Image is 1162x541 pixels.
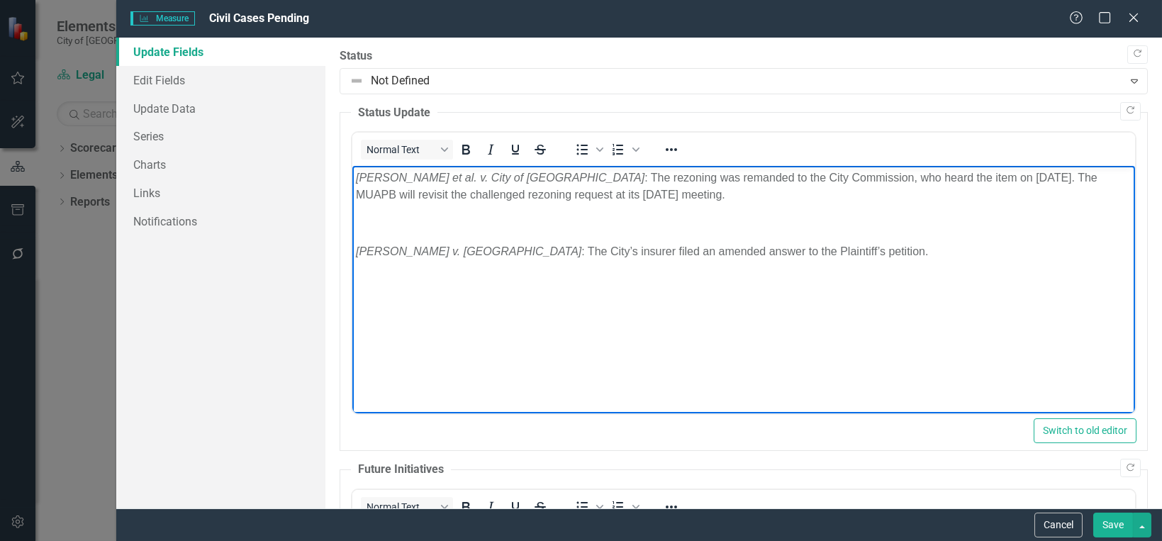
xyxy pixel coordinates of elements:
[367,501,436,513] span: Normal Text
[454,497,478,517] button: Bold
[479,497,503,517] button: Italic
[116,122,325,150] a: Series
[606,497,642,517] div: Numbered list
[361,497,453,517] button: Block Normal Text
[361,140,453,160] button: Block Normal Text
[351,105,437,121] legend: Status Update
[570,140,605,160] div: Bullet list
[528,140,552,160] button: Strikethrough
[1034,513,1083,537] button: Cancel
[479,140,503,160] button: Italic
[570,497,605,517] div: Bullet list
[503,497,527,517] button: Underline
[116,94,325,123] a: Update Data
[130,11,195,26] span: Measure
[116,207,325,235] a: Notifications
[659,140,683,160] button: Reveal or hide additional toolbar items
[352,166,1135,413] iframe: Rich Text Area
[606,140,642,160] div: Numbered list
[1034,418,1136,443] button: Switch to old editor
[1093,513,1133,537] button: Save
[659,497,683,517] button: Reveal or hide additional toolbar items
[340,48,1148,65] label: Status
[351,462,451,478] legend: Future Initiatives
[209,11,309,25] span: Civil Cases Pending
[503,140,527,160] button: Underline
[367,144,436,155] span: Normal Text
[116,179,325,207] a: Links
[528,497,552,517] button: Strikethrough
[116,150,325,179] a: Charts
[116,66,325,94] a: Edit Fields
[116,38,325,66] a: Update Fields
[454,140,478,160] button: Bold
